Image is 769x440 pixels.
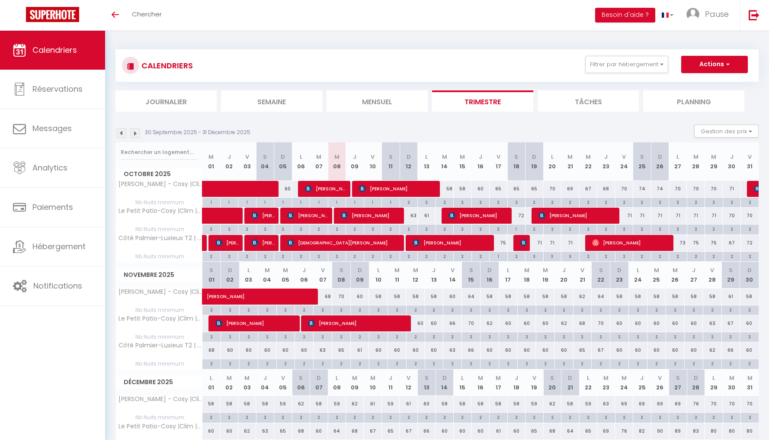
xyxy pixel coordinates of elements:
[554,262,573,288] th: 20
[256,225,274,233] div: 2
[358,266,362,274] abbr: D
[741,235,759,251] div: 72
[711,153,716,161] abbr: M
[202,262,221,288] th: 01
[651,225,669,233] div: 2
[462,262,481,288] th: 15
[443,262,462,288] th: 14
[145,128,250,137] p: 30 Septembre 2025 - 31 Décembre 2025
[730,153,734,161] abbr: J
[215,315,292,331] span: [PERSON_NAME]
[669,198,687,206] div: 2
[116,225,202,234] span: Nb Nuits minimum
[389,153,393,161] abbr: S
[117,235,204,241] span: Côté Palmier-Luxieux T2 | Center-by PauseAixoise
[228,266,232,274] abbr: D
[741,142,759,181] th: 31
[741,208,759,224] div: 70
[524,266,529,274] abbr: M
[256,252,274,260] div: 2
[640,153,644,161] abbr: S
[669,142,687,181] th: 27
[400,208,418,224] div: 63
[369,262,388,288] th: 10
[508,225,525,233] div: 1
[442,153,447,161] abbr: M
[740,262,759,288] th: 30
[497,153,500,161] abbr: V
[592,234,669,251] span: [PERSON_NAME]
[310,252,328,260] div: 2
[202,252,220,260] div: 2
[686,8,699,21] img: ...
[281,153,285,161] abbr: D
[346,142,364,181] th: 09
[263,153,267,161] abbr: S
[209,266,213,274] abbr: S
[544,198,561,206] div: 2
[251,234,275,251] span: [PERSON_NAME]
[585,56,668,73] button: Filtrer par hébergement
[377,266,380,274] abbr: L
[703,262,721,288] th: 28
[693,153,699,161] abbr: M
[382,225,400,233] div: 2
[507,208,525,224] div: 72
[595,8,655,22] button: Besoin d'aide ?
[525,198,543,206] div: 2
[436,181,454,197] div: 58
[132,10,162,19] span: Chercher
[651,208,669,224] div: 71
[116,198,202,207] span: Nb Nuits minimum
[116,252,202,261] span: Nb Nuits minimum
[490,225,507,233] div: 2
[684,262,703,288] th: 27
[687,198,705,206] div: 2
[514,153,518,161] abbr: S
[221,198,238,206] div: 1
[221,252,238,260] div: 2
[436,252,454,260] div: 2
[723,235,741,251] div: 67
[561,181,580,197] div: 69
[382,142,400,181] th: 11
[579,142,597,181] th: 22
[723,181,741,197] div: 71
[32,241,86,252] span: Hébergement
[479,153,482,161] abbr: J
[364,198,382,206] div: 1
[310,198,328,206] div: 1
[561,142,580,181] th: 21
[622,153,626,161] abbr: V
[617,266,622,274] abbr: D
[327,90,428,112] li: Mensuel
[723,252,741,260] div: 2
[543,266,548,274] abbr: M
[300,153,302,161] abbr: L
[573,262,592,288] th: 21
[32,45,77,55] span: Calendriers
[615,142,633,181] th: 24
[599,266,603,274] abbr: S
[580,198,597,206] div: 2
[490,198,507,206] div: 2
[321,266,325,274] abbr: V
[647,262,666,288] th: 25
[525,252,543,260] div: 3
[597,198,615,206] div: 2
[669,252,687,260] div: 2
[592,262,610,288] th: 22
[292,252,310,260] div: 2
[276,262,295,288] th: 05
[202,198,220,206] div: 1
[238,252,256,260] div: 2
[597,142,615,181] th: 23
[220,142,238,181] th: 02
[316,153,321,161] abbr: M
[536,262,554,288] th: 19
[597,225,615,233] div: 2
[451,266,455,274] abbr: V
[418,208,436,224] div: 61
[202,142,221,181] th: 01
[221,90,322,112] li: Semaine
